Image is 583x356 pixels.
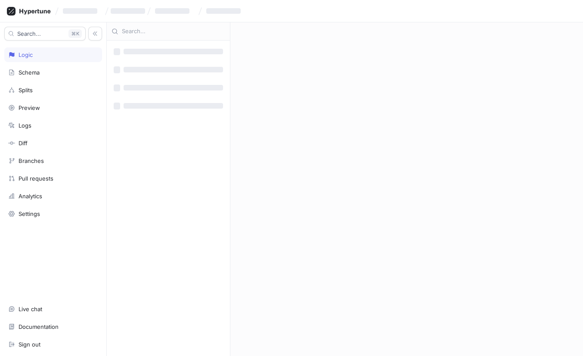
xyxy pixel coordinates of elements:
[19,87,33,94] div: Splits
[19,323,59,330] div: Documentation
[68,29,82,38] div: K
[17,31,41,36] span: Search...
[124,85,223,91] span: ‌
[111,8,145,14] span: ‌
[122,27,225,36] input: Search...
[124,49,223,54] span: ‌
[19,306,42,312] div: Live chat
[19,140,28,147] div: Diff
[4,319,102,334] a: Documentation
[19,341,40,348] div: Sign out
[124,67,223,72] span: ‌
[19,193,42,200] div: Analytics
[114,48,120,55] span: ‌
[155,8,189,14] span: ‌
[63,8,97,14] span: ‌
[19,69,40,76] div: Schema
[206,8,241,14] span: ‌
[114,66,120,73] span: ‌
[114,84,120,91] span: ‌
[19,175,53,182] div: Pull requests
[203,4,248,18] button: ‌
[124,103,223,109] span: ‌
[19,122,31,129] div: Logs
[4,27,86,41] button: Search...K
[19,104,40,111] div: Preview
[19,157,44,164] div: Branches
[152,4,196,18] button: ‌
[19,210,40,217] div: Settings
[59,4,104,18] button: ‌
[114,103,120,109] span: ‌
[19,51,33,58] div: Logic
